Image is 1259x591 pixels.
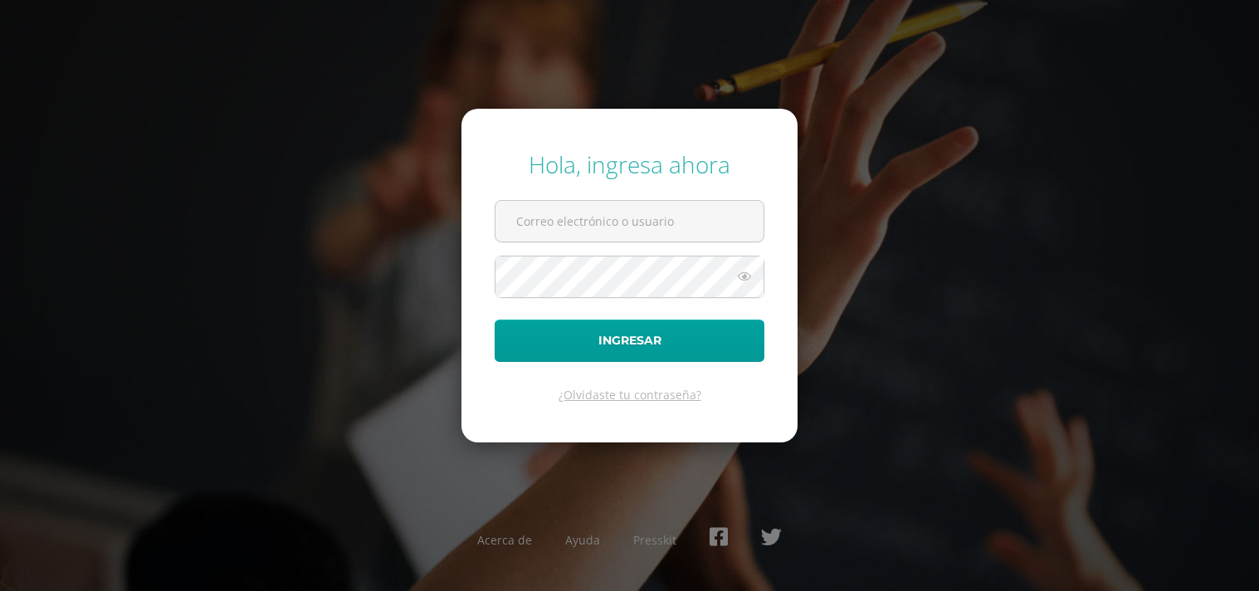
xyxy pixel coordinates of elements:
[633,532,676,548] a: Presskit
[495,201,764,242] input: Correo electrónico o usuario
[565,532,600,548] a: Ayuda
[495,320,764,362] button: Ingresar
[495,149,764,180] div: Hola, ingresa ahora
[559,387,701,403] a: ¿Olvidaste tu contraseña?
[477,532,532,548] a: Acerca de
